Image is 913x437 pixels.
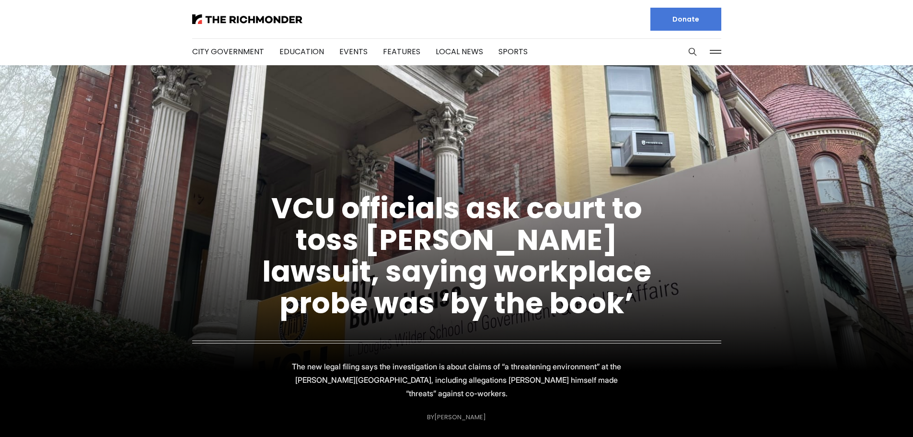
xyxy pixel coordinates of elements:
a: [PERSON_NAME] [434,413,486,422]
a: Events [339,46,368,57]
a: Local News [436,46,483,57]
button: Search this site [685,45,700,59]
a: Sports [498,46,528,57]
a: VCU officials ask court to toss [PERSON_NAME] lawsuit, saying workplace probe was ‘by the book’ [262,188,651,323]
a: Features [383,46,420,57]
p: The new legal filing says the investigation is about claims of “a threatening environment” at the... [286,360,627,400]
a: City Government [192,46,264,57]
div: By [427,413,486,421]
img: The Richmonder [192,14,302,24]
iframe: portal-trigger [832,390,913,437]
a: Donate [650,8,721,31]
a: Education [279,46,324,57]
